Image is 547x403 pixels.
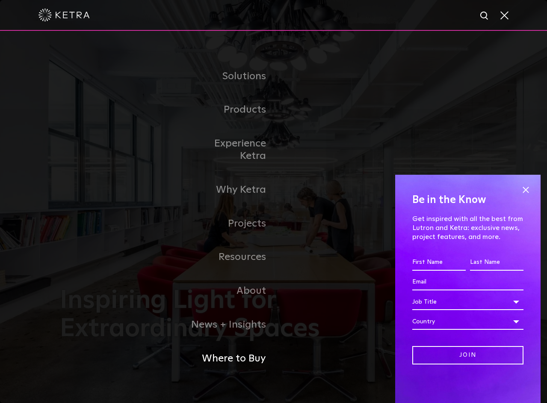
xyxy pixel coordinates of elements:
a: About [186,274,274,308]
div: Navigation Menu [186,60,361,376]
div: Job Title [412,294,523,310]
input: First Name [412,254,466,271]
input: Last Name [470,254,523,271]
a: News + Insights [186,308,274,342]
a: Why Ketra [186,173,274,207]
a: Products [186,93,274,127]
img: ketra-logo-2019-white [38,9,90,21]
div: Country [412,313,523,330]
a: Where to Buy [186,342,274,376]
p: Get inspired with all the best from Lutron and Ketra: exclusive news, project features, and more. [412,215,523,241]
a: Experience Ketra [186,127,274,173]
a: Solutions [186,60,274,93]
input: Email [412,274,523,290]
a: Resources [186,240,274,274]
a: Projects [186,207,274,241]
img: search icon [479,11,490,21]
input: Join [412,346,523,364]
h4: Be in the Know [412,192,523,208]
